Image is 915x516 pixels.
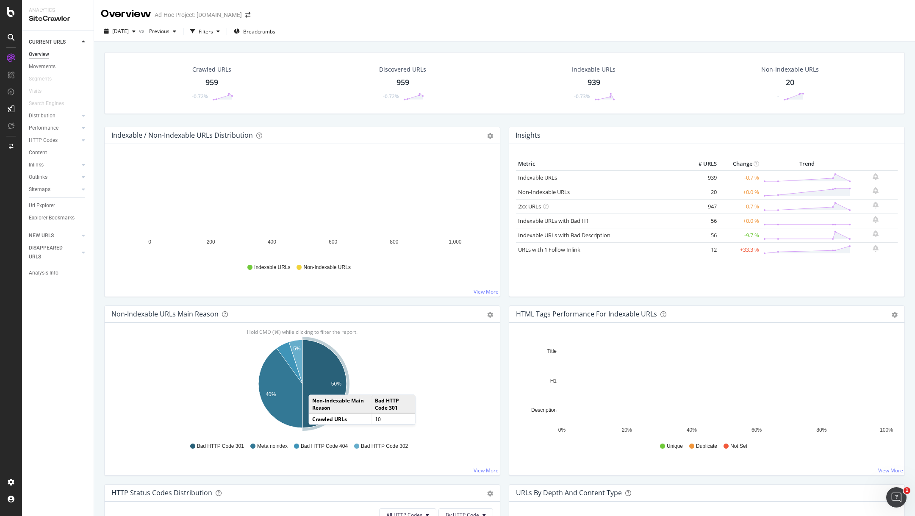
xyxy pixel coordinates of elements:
div: bell-plus [873,173,879,180]
text: 1,000 [449,239,461,245]
a: Overview [29,50,88,59]
div: 959 [396,77,409,88]
div: bell-plus [873,245,879,252]
svg: A chart. [111,158,494,256]
text: 5% [293,346,301,352]
text: 600 [329,239,337,245]
text: 0% [558,427,566,433]
td: 56 [685,228,719,242]
span: Bad HTTP Code 404 [301,443,348,450]
div: CURRENT URLS [29,38,66,47]
a: Content [29,148,88,157]
span: Not Set [730,443,747,450]
a: URLs with 1 Follow Inlink [518,246,580,253]
th: Metric [516,158,685,170]
td: +0.0 % [719,185,761,199]
div: DISAPPEARED URLS [29,244,72,261]
text: 100% [880,427,893,433]
div: Ad-Hoc Project: [DOMAIN_NAME] [155,11,242,19]
td: -9.7 % [719,228,761,242]
span: Bad HTTP Code 301 [197,443,244,450]
div: Inlinks [29,161,44,169]
div: Overview [29,50,49,59]
div: -0.73% [574,93,590,100]
td: 947 [685,199,719,214]
div: Analysis Info [29,269,58,277]
td: Bad HTTP Code 301 [372,395,415,413]
div: bell-plus [873,202,879,208]
svg: A chart. [111,336,494,435]
td: Crawled URLs [309,413,372,424]
td: -0.7 % [719,170,761,185]
text: 40% [687,427,697,433]
div: -0.72% [192,93,208,100]
a: Sitemaps [29,185,79,194]
h4: Insights [516,130,541,141]
a: DISAPPEARED URLS [29,244,79,261]
a: Outlinks [29,173,79,182]
a: Visits [29,87,50,96]
span: Non-Indexable URLs [303,264,350,271]
button: Filters [187,25,223,38]
div: Non-Indexable URLs [761,65,819,74]
td: +33.3 % [719,242,761,257]
div: Analytics [29,7,87,14]
th: # URLS [685,158,719,170]
div: arrow-right-arrow-left [245,12,250,18]
div: -0.72% [383,93,399,100]
div: bell-plus [873,230,879,237]
button: [DATE] [101,25,139,38]
button: Breadcrumbs [230,25,279,38]
div: Visits [29,87,42,96]
a: Non-Indexable URLs [518,188,570,196]
div: NEW URLS [29,231,54,240]
span: Unique [667,443,683,450]
div: gear [487,312,493,318]
span: vs [139,27,146,34]
text: 40% [266,391,276,397]
button: Previous [146,25,180,38]
div: Overview [101,7,151,21]
text: H1 [550,378,557,384]
a: Movements [29,62,88,71]
a: Analysis Info [29,269,88,277]
div: Crawled URLs [192,65,231,74]
span: Previous [146,28,169,35]
svg: A chart. [516,336,898,435]
a: Indexable URLs with Bad Description [518,231,610,239]
text: 0 [148,239,151,245]
div: Url Explorer [29,201,55,210]
a: NEW URLS [29,231,79,240]
a: CURRENT URLS [29,38,79,47]
span: 1 [904,487,910,494]
span: Breadcrumbs [243,28,275,35]
a: Performance [29,124,79,133]
div: gear [487,491,493,497]
th: Trend [761,158,853,170]
span: 2025 Oct. 1st [112,28,129,35]
text: Title [547,348,557,354]
span: Meta noindex [257,443,288,450]
th: Change [719,158,761,170]
a: Search Engines [29,99,72,108]
text: 800 [390,239,398,245]
td: 20 [685,185,719,199]
div: Non-Indexable URLs Main Reason [111,310,219,318]
div: Sitemaps [29,185,50,194]
td: 56 [685,214,719,228]
div: HTTP Codes [29,136,58,145]
td: -0.7 % [719,199,761,214]
div: Performance [29,124,58,133]
a: Inlinks [29,161,79,169]
div: Content [29,148,47,157]
a: HTTP Codes [29,136,79,145]
div: Search Engines [29,99,64,108]
div: Segments [29,75,52,83]
a: View More [878,467,903,474]
td: 10 [372,413,415,424]
td: +0.0 % [719,214,761,228]
div: bell-plus [873,187,879,194]
div: URLs by Depth and Content Type [516,488,622,497]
